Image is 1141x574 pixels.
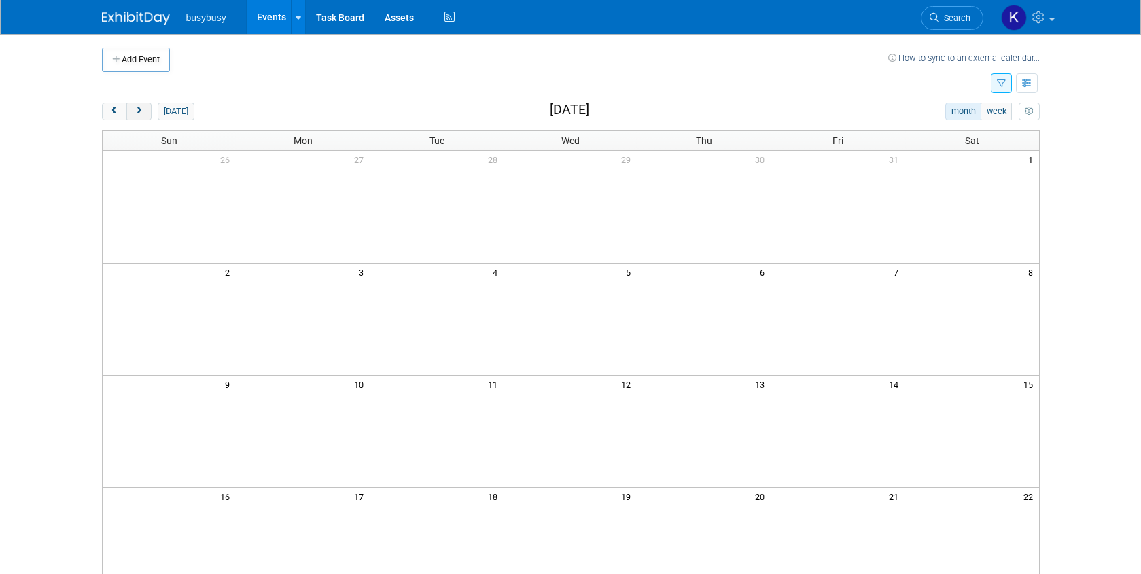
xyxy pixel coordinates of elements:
[888,376,905,393] span: 14
[945,103,981,120] button: month
[487,151,504,168] span: 28
[1019,103,1039,120] button: myCustomButton
[357,264,370,281] span: 3
[429,135,444,146] span: Tue
[158,103,194,120] button: [DATE]
[1027,151,1039,168] span: 1
[1022,488,1039,505] span: 22
[491,264,504,281] span: 4
[561,135,580,146] span: Wed
[353,376,370,393] span: 10
[758,264,771,281] span: 6
[888,53,1040,63] a: How to sync to an external calendar...
[1025,107,1034,116] i: Personalize Calendar
[696,135,712,146] span: Thu
[219,151,236,168] span: 26
[1001,5,1027,31] img: Kirby Lish
[620,151,637,168] span: 29
[1027,264,1039,281] span: 8
[754,488,771,505] span: 20
[921,6,983,30] a: Search
[965,135,979,146] span: Sat
[550,103,589,118] h2: [DATE]
[625,264,637,281] span: 5
[939,13,970,23] span: Search
[353,488,370,505] span: 17
[888,151,905,168] span: 31
[487,488,504,505] span: 18
[981,103,1012,120] button: week
[832,135,843,146] span: Fri
[754,376,771,393] span: 13
[620,488,637,505] span: 19
[161,135,177,146] span: Sun
[892,264,905,281] span: 7
[353,151,370,168] span: 27
[294,135,313,146] span: Mon
[487,376,504,393] span: 11
[126,103,152,120] button: next
[888,488,905,505] span: 21
[219,488,236,505] span: 16
[754,151,771,168] span: 30
[224,264,236,281] span: 2
[102,12,170,25] img: ExhibitDay
[1022,376,1039,393] span: 15
[102,103,127,120] button: prev
[186,12,226,23] span: busybusy
[620,376,637,393] span: 12
[102,48,170,72] button: Add Event
[224,376,236,393] span: 9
